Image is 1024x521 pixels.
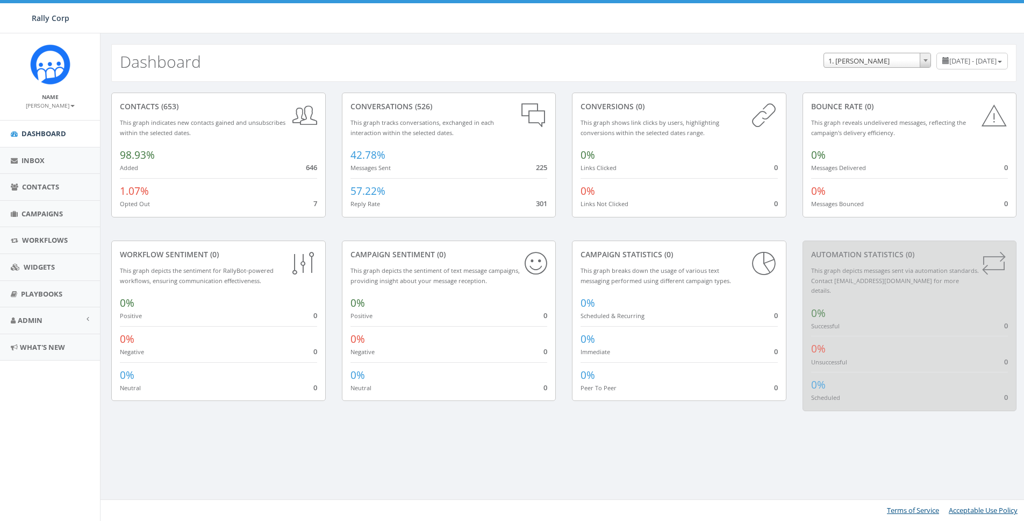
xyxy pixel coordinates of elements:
[581,200,628,208] small: Links Not Clicked
[350,348,375,356] small: Negative
[581,249,778,260] div: Campaign Statistics
[159,101,178,111] span: (653)
[811,342,826,356] span: 0%
[350,384,371,392] small: Neutral
[536,199,547,208] span: 301
[863,101,873,111] span: (0)
[581,184,595,198] span: 0%
[306,163,317,172] span: 646
[350,249,548,260] div: Campaign Sentiment
[350,266,520,285] small: This graph depicts the sentiment of text message campaigns, providing insight about your message ...
[811,249,1008,260] div: Automation Statistics
[20,342,65,352] span: What's New
[581,312,645,320] small: Scheduled & Recurring
[634,101,645,111] span: (0)
[120,184,149,198] span: 1.07%
[1004,392,1008,402] span: 0
[120,296,134,310] span: 0%
[904,249,914,259] span: (0)
[26,100,75,110] a: [PERSON_NAME]
[811,322,840,330] small: Successful
[313,347,317,356] span: 0
[18,315,42,325] span: Admin
[543,311,547,320] span: 0
[22,156,45,165] span: Inbox
[581,118,719,137] small: This graph shows link clicks by users, highlighting conversions within the selected dates range.
[120,148,155,162] span: 98.93%
[811,118,966,137] small: This graph reveals undelivered messages, reflecting the campaign's delivery efficiency.
[313,199,317,208] span: 7
[811,200,864,208] small: Messages Bounced
[774,163,778,172] span: 0
[949,56,997,66] span: [DATE] - [DATE]
[21,289,62,299] span: Playbooks
[435,249,446,259] span: (0)
[811,393,840,402] small: Scheduled
[350,312,373,320] small: Positive
[120,384,141,392] small: Neutral
[581,148,595,162] span: 0%
[811,358,847,366] small: Unsuccessful
[120,312,142,320] small: Positive
[350,118,494,137] small: This graph tracks conversations, exchanged in each interaction within the selected dates.
[313,311,317,320] span: 0
[887,505,939,515] a: Terms of Service
[22,129,66,138] span: Dashboard
[350,200,380,208] small: Reply Rate
[774,199,778,208] span: 0
[24,262,55,272] span: Widgets
[22,209,63,219] span: Campaigns
[1004,199,1008,208] span: 0
[581,266,731,285] small: This graph breaks down the usage of various text messaging performed using different campaign types.
[774,311,778,320] span: 0
[581,368,595,382] span: 0%
[32,13,69,23] span: Rally Corp
[811,184,826,198] span: 0%
[120,348,144,356] small: Negative
[22,182,59,192] span: Contacts
[581,164,617,172] small: Links Clicked
[811,164,866,172] small: Messages Delivered
[42,93,59,101] small: Name
[120,53,201,71] h2: Dashboard
[1004,321,1008,330] span: 0
[120,249,317,260] div: Workflow Sentiment
[22,235,68,245] span: Workflows
[208,249,219,259] span: (0)
[811,306,826,320] span: 0%
[30,44,70,85] img: Icon_1.png
[811,266,979,294] small: This graph depicts messages sent via automation standards. Contact [EMAIL_ADDRESS][DOMAIN_NAME] f...
[824,53,930,68] span: 1. James Martin
[581,384,617,392] small: Peer To Peer
[313,383,317,392] span: 0
[350,332,365,346] span: 0%
[811,378,826,392] span: 0%
[350,368,365,382] span: 0%
[811,101,1008,112] div: Bounce Rate
[543,347,547,356] span: 0
[350,296,365,310] span: 0%
[120,266,274,285] small: This graph depicts the sentiment for RallyBot-powered workflows, ensuring communication effective...
[350,164,391,172] small: Messages Sent
[120,332,134,346] span: 0%
[662,249,673,259] span: (0)
[120,368,134,382] span: 0%
[1004,357,1008,367] span: 0
[543,383,547,392] span: 0
[1004,163,1008,172] span: 0
[774,383,778,392] span: 0
[581,348,610,356] small: Immediate
[26,102,75,109] small: [PERSON_NAME]
[120,164,138,172] small: Added
[811,148,826,162] span: 0%
[350,101,548,112] div: conversations
[774,347,778,356] span: 0
[350,148,385,162] span: 42.78%
[581,296,595,310] span: 0%
[581,332,595,346] span: 0%
[120,200,150,208] small: Opted Out
[350,184,385,198] span: 57.22%
[581,101,778,112] div: conversions
[536,163,547,172] span: 225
